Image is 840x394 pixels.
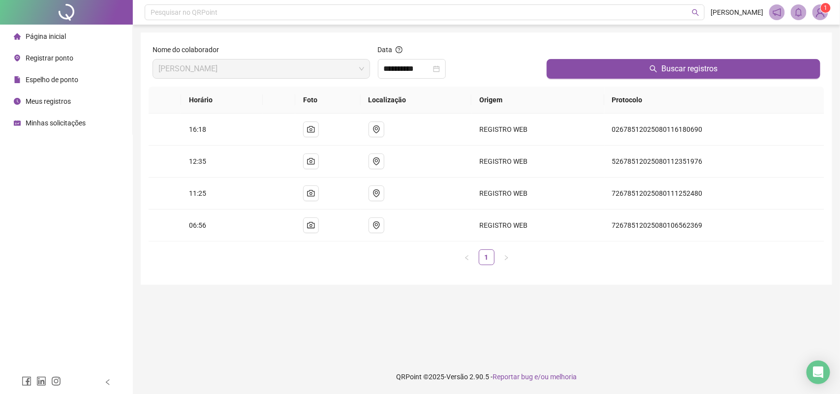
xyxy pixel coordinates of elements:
a: 1 [479,250,494,265]
span: Espelho de ponto [26,76,78,84]
span: Reportar bug e/ou melhoria [493,373,577,381]
span: file [14,76,21,83]
span: 1 [824,4,828,11]
span: Versão [446,373,468,381]
div: Open Intercom Messenger [807,361,830,384]
li: 1 [479,249,495,265]
span: Data [378,46,393,54]
td: REGISTRO WEB [471,146,604,178]
span: 06:56 [189,221,206,229]
th: Foto [295,87,361,114]
span: Buscar registros [661,63,717,75]
span: bell [794,8,803,17]
span: linkedin [36,376,46,386]
span: environment [373,189,380,197]
span: right [503,255,509,261]
li: Página anterior [459,249,475,265]
li: Próxima página [498,249,514,265]
span: camera [307,125,315,133]
span: search [692,9,699,16]
button: right [498,249,514,265]
label: Nome do colaborador [153,44,225,55]
span: Página inicial [26,32,66,40]
td: 72678512025080111252480 [604,178,824,210]
span: notification [773,8,781,17]
span: home [14,33,21,40]
img: 88710 [813,5,828,20]
span: left [464,255,470,261]
td: 52678512025080112351976 [604,146,824,178]
th: Horário [181,87,263,114]
sup: Atualize o seu contato no menu Meus Dados [821,3,831,13]
span: [PERSON_NAME] [711,7,763,18]
td: REGISTRO WEB [471,178,604,210]
span: environment [373,221,380,229]
td: 02678512025080116180690 [604,114,824,146]
span: camera [307,157,315,165]
span: environment [373,125,380,133]
span: RUTH OLIVEIRA DA SILVA [158,60,364,78]
span: camera [307,221,315,229]
button: left [459,249,475,265]
span: facebook [22,376,31,386]
td: 72678512025080106562369 [604,210,824,242]
th: Origem [471,87,604,114]
th: Protocolo [604,87,824,114]
th: Localização [361,87,472,114]
span: left [104,379,111,386]
span: 11:25 [189,189,206,197]
td: REGISTRO WEB [471,114,604,146]
button: Buscar registros [547,59,820,79]
span: Registrar ponto [26,54,73,62]
span: instagram [51,376,61,386]
span: Minhas solicitações [26,119,86,127]
span: question-circle [396,46,403,53]
span: clock-circle [14,98,21,105]
span: 16:18 [189,125,206,133]
span: camera [307,189,315,197]
span: Meus registros [26,97,71,105]
span: search [650,65,657,73]
span: 12:35 [189,157,206,165]
span: schedule [14,120,21,126]
td: REGISTRO WEB [471,210,604,242]
span: environment [14,55,21,61]
footer: QRPoint © 2025 - 2.90.5 - [133,360,840,394]
span: environment [373,157,380,165]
